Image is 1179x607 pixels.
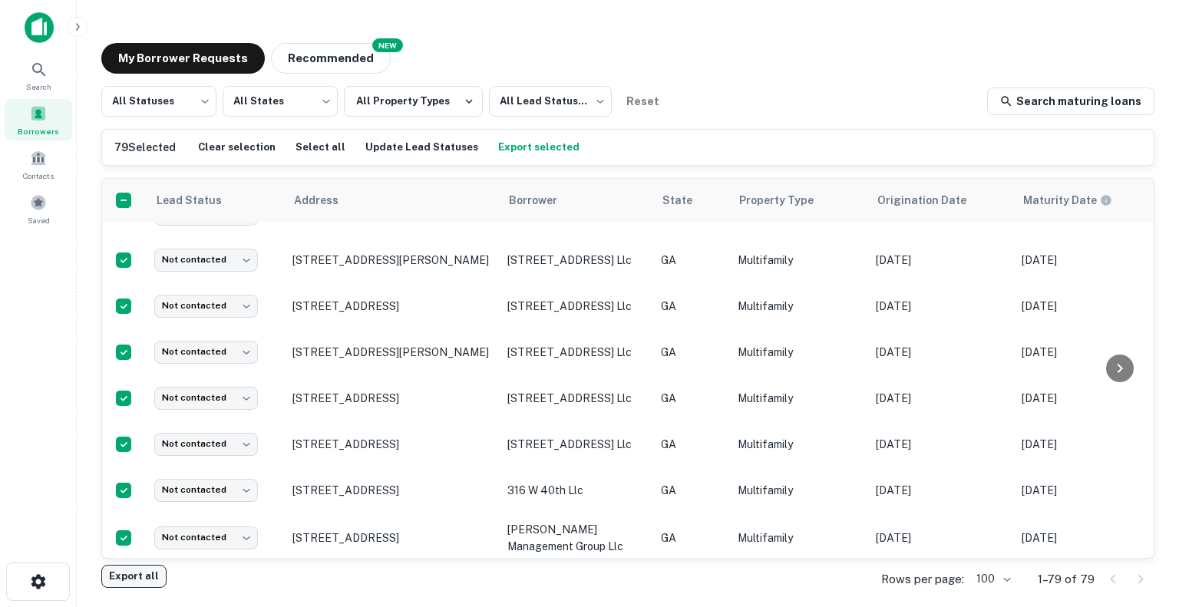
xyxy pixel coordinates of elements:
[507,482,646,499] p: 316 w 40th llc
[738,344,860,361] p: Multifamily
[271,43,391,74] button: Recommended
[730,179,868,222] th: Property Type
[507,390,646,407] p: [STREET_ADDRESS] llc
[5,188,72,229] a: Saved
[509,191,577,209] span: Borrower
[876,252,1006,269] p: [DATE]
[618,86,667,117] button: Reset
[970,568,1013,590] div: 100
[292,345,492,359] p: [STREET_ADDRESS][PERSON_NAME]
[1023,192,1112,209] div: Maturity dates displayed may be estimated. Please contact the lender for the most accurate maturi...
[868,179,1014,222] th: Origination Date
[1023,192,1132,209] span: Maturity dates displayed may be estimated. Please contact the lender for the most accurate maturi...
[661,529,722,546] p: GA
[1102,484,1179,558] iframe: Chat Widget
[1022,298,1152,315] p: [DATE]
[23,170,54,182] span: Contacts
[101,565,167,588] button: Export all
[292,483,492,497] p: [STREET_ADDRESS]
[154,433,258,455] div: Not contacted
[876,529,1006,546] p: [DATE]
[154,479,258,501] div: Not contacted
[738,482,860,499] p: Multifamily
[661,252,722,269] p: GA
[114,139,176,156] h6: 79 Selected
[661,390,722,407] p: GA
[5,144,72,185] a: Contacts
[507,298,646,315] p: [STREET_ADDRESS] llc
[372,38,403,52] div: NEW
[1022,252,1152,269] p: [DATE]
[154,249,258,271] div: Not contacted
[1022,436,1152,453] p: [DATE]
[292,391,492,405] p: [STREET_ADDRESS]
[18,125,59,137] span: Borrowers
[653,179,730,222] th: State
[507,436,646,453] p: [STREET_ADDRESS] llc
[739,191,834,209] span: Property Type
[154,341,258,363] div: Not contacted
[154,295,258,317] div: Not contacted
[292,531,492,545] p: [STREET_ADDRESS]
[1038,570,1095,589] p: 1–79 of 79
[661,298,722,315] p: GA
[876,482,1006,499] p: [DATE]
[507,344,646,361] p: [STREET_ADDRESS] llc
[25,12,54,43] img: capitalize-icon.png
[500,179,653,222] th: Borrower
[156,191,242,209] span: Lead Status
[662,191,712,209] span: State
[344,86,483,117] button: All Property Types
[223,81,338,121] div: All States
[5,54,72,96] a: Search
[362,136,482,159] button: Update Lead Statuses
[1023,192,1097,209] h6: Maturity Date
[987,87,1154,115] a: Search maturing loans
[738,298,860,315] p: Multifamily
[101,43,265,74] button: My Borrower Requests
[294,191,358,209] span: Address
[26,81,51,93] span: Search
[1022,390,1152,407] p: [DATE]
[876,390,1006,407] p: [DATE]
[1022,482,1152,499] p: [DATE]
[738,436,860,453] p: Multifamily
[194,136,279,159] button: Clear selection
[494,136,583,159] button: Export selected
[877,191,986,209] span: Origination Date
[876,436,1006,453] p: [DATE]
[1022,344,1152,361] p: [DATE]
[147,179,285,222] th: Lead Status
[738,390,860,407] p: Multifamily
[661,482,722,499] p: GA
[738,252,860,269] p: Multifamily
[292,253,492,267] p: [STREET_ADDRESS][PERSON_NAME]
[5,99,72,140] a: Borrowers
[507,521,646,555] p: [PERSON_NAME] management group llc
[285,179,500,222] th: Address
[292,299,492,313] p: [STREET_ADDRESS]
[101,81,216,121] div: All Statuses
[154,387,258,409] div: Not contacted
[507,252,646,269] p: [STREET_ADDRESS] llc
[738,529,860,546] p: Multifamily
[28,214,50,226] span: Saved
[661,436,722,453] p: GA
[1022,529,1152,546] p: [DATE]
[661,344,722,361] p: GA
[876,344,1006,361] p: [DATE]
[292,136,349,159] button: Select all
[154,526,258,549] div: Not contacted
[876,298,1006,315] p: [DATE]
[292,437,492,451] p: [STREET_ADDRESS]
[881,570,964,589] p: Rows per page:
[1014,179,1160,222] th: Maturity dates displayed may be estimated. Please contact the lender for the most accurate maturi...
[489,81,612,121] div: All Lead Statuses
